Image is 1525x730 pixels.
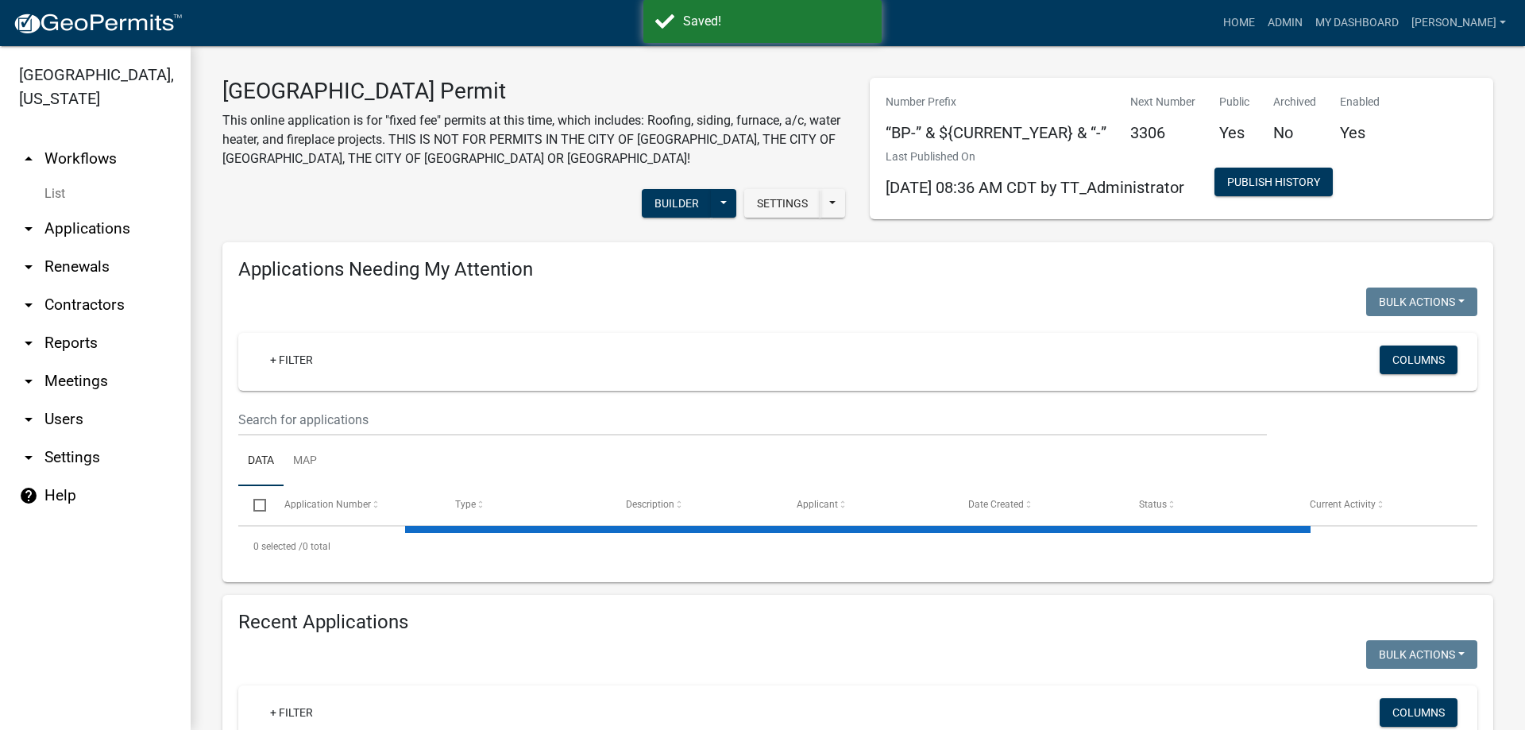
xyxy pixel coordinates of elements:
[238,404,1267,436] input: Search for applications
[1273,123,1316,142] h5: No
[886,123,1106,142] h5: “BP-” & ${CURRENT_YEAR} & “-”
[238,436,284,487] a: Data
[1366,640,1477,669] button: Bulk Actions
[1130,94,1195,110] p: Next Number
[253,541,303,552] span: 0 selected /
[238,611,1477,634] h4: Recent Applications
[1380,346,1457,374] button: Columns
[19,219,38,238] i: arrow_drop_down
[626,499,674,510] span: Description
[642,189,712,218] button: Builder
[455,499,476,510] span: Type
[1124,486,1295,524] datatable-header-cell: Status
[1366,288,1477,316] button: Bulk Actions
[257,346,326,374] a: + Filter
[222,111,846,168] p: This online application is for "fixed fee" permits at this time, which includes: Roofing, siding,...
[19,257,38,276] i: arrow_drop_down
[19,149,38,168] i: arrow_drop_up
[886,94,1106,110] p: Number Prefix
[1380,698,1457,727] button: Columns
[19,295,38,315] i: arrow_drop_down
[19,486,38,505] i: help
[1130,123,1195,142] h5: 3306
[1219,94,1249,110] p: Public
[1214,177,1333,190] wm-modal-confirm: Workflow Publish History
[886,178,1184,197] span: [DATE] 08:36 AM CDT by TT_Administrator
[952,486,1123,524] datatable-header-cell: Date Created
[440,486,611,524] datatable-header-cell: Type
[886,149,1184,165] p: Last Published On
[257,698,326,727] a: + Filter
[19,334,38,353] i: arrow_drop_down
[238,527,1477,566] div: 0 total
[797,499,838,510] span: Applicant
[1309,8,1405,38] a: My Dashboard
[1295,486,1465,524] datatable-header-cell: Current Activity
[744,189,820,218] button: Settings
[284,499,371,510] span: Application Number
[284,436,326,487] a: Map
[782,486,952,524] datatable-header-cell: Applicant
[268,486,439,524] datatable-header-cell: Application Number
[222,78,846,105] h3: [GEOGRAPHIC_DATA] Permit
[1261,8,1309,38] a: Admin
[19,372,38,391] i: arrow_drop_down
[1217,8,1261,38] a: Home
[238,486,268,524] datatable-header-cell: Select
[1340,123,1380,142] h5: Yes
[1405,8,1512,38] a: [PERSON_NAME]
[1219,123,1249,142] h5: Yes
[683,12,870,31] div: Saved!
[968,499,1024,510] span: Date Created
[1139,499,1167,510] span: Status
[1310,499,1376,510] span: Current Activity
[19,448,38,467] i: arrow_drop_down
[1273,94,1316,110] p: Archived
[611,486,782,524] datatable-header-cell: Description
[1340,94,1380,110] p: Enabled
[238,258,1477,281] h4: Applications Needing My Attention
[19,410,38,429] i: arrow_drop_down
[1214,168,1333,196] button: Publish History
